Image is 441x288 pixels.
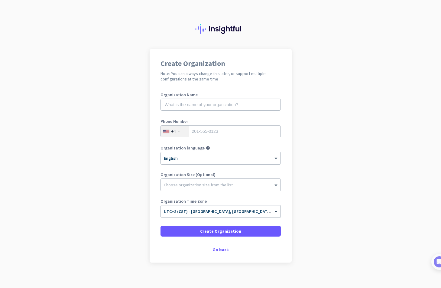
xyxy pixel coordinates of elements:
[161,226,281,237] button: Create Organization
[161,146,205,150] label: Organization language
[161,99,281,111] input: What is the name of your organization?
[161,60,281,67] h1: Create Organization
[200,228,241,234] span: Create Organization
[161,93,281,97] label: Organization Name
[171,128,176,134] div: +1
[161,71,281,82] h2: Note: You can always change this later, or support multiple configurations at the same time
[161,199,281,203] label: Organization Time Zone
[161,172,281,177] label: Organization Size (Optional)
[161,125,281,137] input: 201-555-0123
[195,24,246,34] img: Insightful
[161,247,281,252] div: Go back
[206,146,210,150] i: help
[161,119,281,123] label: Phone Number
